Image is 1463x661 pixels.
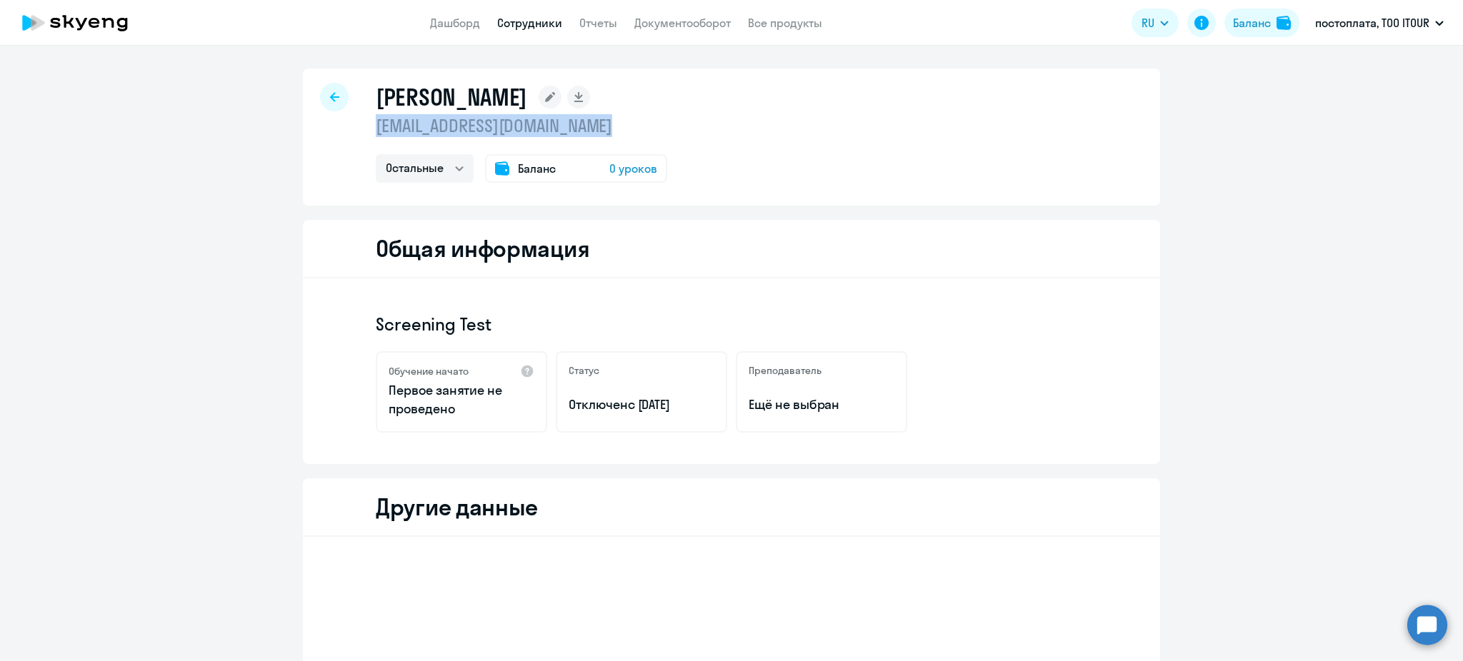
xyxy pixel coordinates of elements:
[1308,6,1451,40] button: постоплата, ТОО ITOUR
[1132,9,1179,37] button: RU
[389,381,534,418] p: Первое занятие не проведено
[518,160,556,177] span: Баланс
[389,365,469,378] h5: Обучение начато
[497,16,562,30] a: Сотрудники
[1224,9,1299,37] button: Балансbalance
[609,160,657,177] span: 0 уроков
[1315,14,1429,31] p: постоплата, ТОО ITOUR
[1142,14,1154,31] span: RU
[376,313,491,335] span: Screening Test
[376,83,527,111] h1: [PERSON_NAME]
[634,16,731,30] a: Документооборот
[430,16,480,30] a: Дашборд
[569,395,714,414] p: Отключен
[376,493,538,521] h2: Другие данные
[749,364,822,377] h5: Преподаватель
[569,364,599,377] h5: Статус
[579,16,617,30] a: Отчеты
[748,16,822,30] a: Все продукты
[628,396,671,413] span: с [DATE]
[376,234,589,263] h2: Общая информация
[1277,16,1291,30] img: balance
[376,114,667,137] p: [EMAIL_ADDRESS][DOMAIN_NAME]
[749,395,894,414] p: Ещё не выбран
[1233,14,1271,31] div: Баланс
